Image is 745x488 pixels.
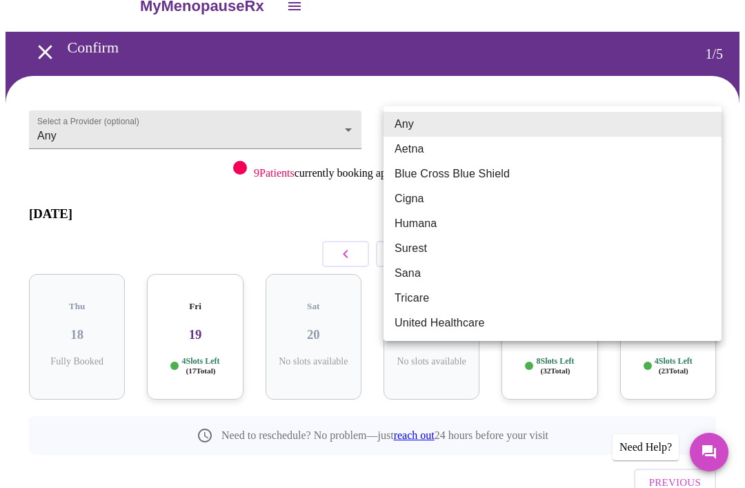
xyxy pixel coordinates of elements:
[384,311,722,335] li: United Healthcare
[384,286,722,311] li: Tricare
[384,137,722,162] li: Aetna
[384,112,722,137] li: Any
[384,236,722,261] li: Surest
[384,162,722,186] li: Blue Cross Blue Shield
[384,211,722,236] li: Humana
[384,186,722,211] li: Cigna
[384,261,722,286] li: Sana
